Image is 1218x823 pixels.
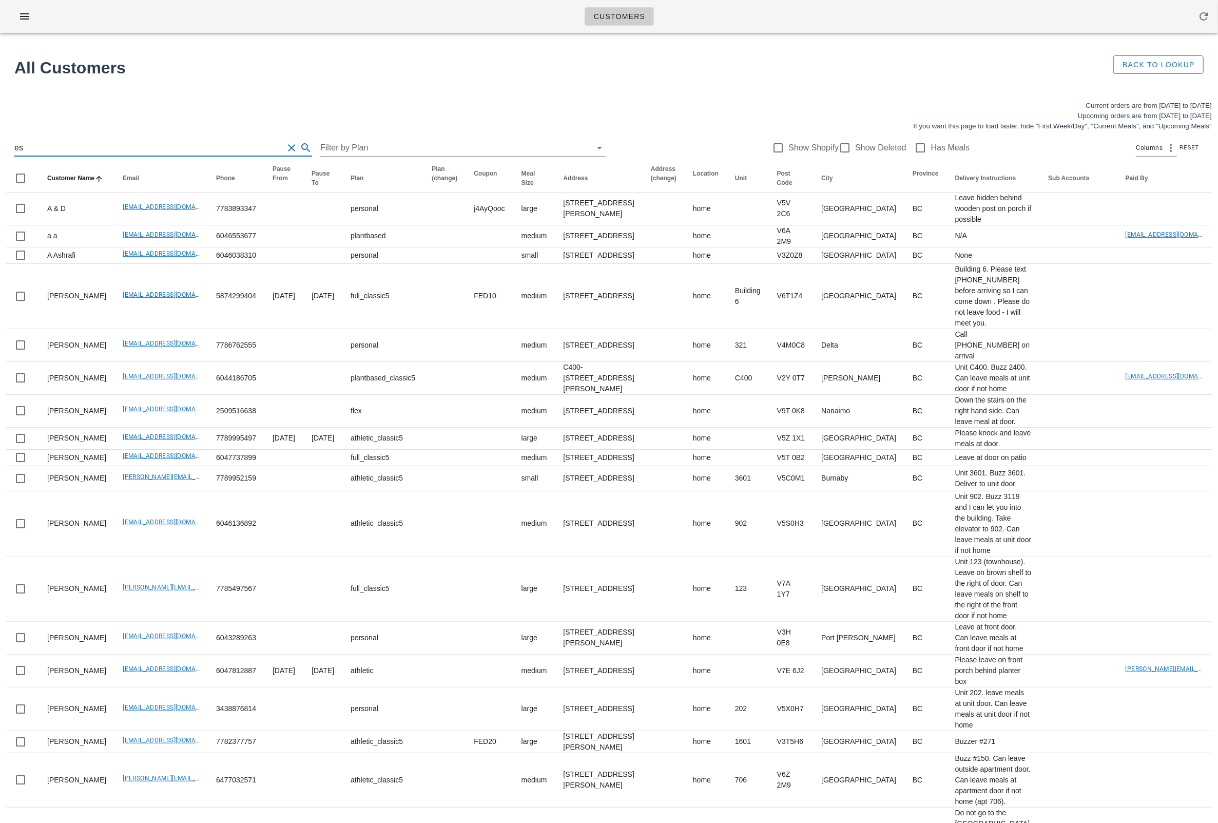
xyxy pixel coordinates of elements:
[123,231,225,238] a: [EMAIL_ADDRESS][DOMAIN_NAME]
[342,329,423,362] td: personal
[643,164,685,193] th: Address (change): Not sorted. Activate to sort ascending.
[727,687,769,731] td: 202
[555,753,643,808] td: [STREET_ADDRESS][PERSON_NAME]
[123,704,225,711] a: [EMAIL_ADDRESS][DOMAIN_NAME]
[769,450,813,466] td: V5T 0B2
[342,225,423,247] td: plantbased
[39,450,114,466] td: [PERSON_NAME]
[342,247,423,264] td: personal
[39,264,114,329] td: [PERSON_NAME]
[947,687,1040,731] td: Unit 202. leave meals at unit door. Can leave meals at unit door if not home
[813,428,904,450] td: [GEOGRAPHIC_DATA]
[769,655,813,687] td: V7E 6J2
[123,775,324,782] a: [PERSON_NAME][EMAIL_ADDRESS][PERSON_NAME][DOMAIN_NAME]
[123,473,274,481] a: [PERSON_NAME][EMAIL_ADDRESS][DOMAIN_NAME]
[904,753,947,808] td: BC
[123,584,324,591] a: [PERSON_NAME][EMAIL_ADDRESS][PERSON_NAME][DOMAIN_NAME]
[813,622,904,655] td: Port [PERSON_NAME]
[904,731,947,753] td: BC
[555,329,643,362] td: [STREET_ADDRESS]
[813,164,904,193] th: City: Not sorted. Activate to sort ascending.
[342,264,423,329] td: full_classic5
[555,450,643,466] td: [STREET_ADDRESS]
[947,164,1040,193] th: Delivery Instructions: Not sorted. Activate to sort ascending.
[769,225,813,247] td: V6A 2M9
[342,687,423,731] td: personal
[947,329,1040,362] td: Call [PHONE_NUMBER] on arrival
[769,395,813,428] td: V9T 0K8
[1179,145,1199,150] span: Reset
[39,362,114,395] td: [PERSON_NAME]
[513,622,555,655] td: large
[312,170,330,186] span: Pause To
[904,362,947,395] td: BC
[947,395,1040,428] td: Down the stairs on the right hand side. Can leave meal at door.
[813,557,904,622] td: [GEOGRAPHIC_DATA]
[685,450,727,466] td: home
[39,428,114,450] td: [PERSON_NAME]
[342,753,423,808] td: athletic_classic5
[904,466,947,491] td: BC
[1177,143,1204,153] button: Reset
[788,143,839,153] label: Show Shopify
[432,165,457,182] span: Plan (change)
[513,466,555,491] td: small
[342,731,423,753] td: athletic_classic5
[947,655,1040,687] td: Please leave on front porch behind planter box
[273,165,291,182] span: Pause From
[813,753,904,808] td: [GEOGRAPHIC_DATA]
[513,362,555,395] td: medium
[685,622,727,655] td: home
[931,143,970,153] label: Has Meals
[123,633,225,640] a: [EMAIL_ADDRESS][DOMAIN_NAME]
[39,395,114,428] td: [PERSON_NAME]
[208,731,264,753] td: 7782377757
[904,329,947,362] td: BC
[513,164,555,193] th: Meal Size: Not sorted. Activate to sort ascending.
[904,491,947,557] td: BC
[727,753,769,808] td: 706
[342,557,423,622] td: full_classic5
[123,519,225,526] a: [EMAIL_ADDRESS][DOMAIN_NAME]
[813,491,904,557] td: [GEOGRAPHIC_DATA]
[813,362,904,395] td: [PERSON_NAME]
[769,753,813,808] td: V6Z 2M9
[208,193,264,225] td: 7783893347
[769,193,813,225] td: V5V 2C6
[555,622,643,655] td: [STREET_ADDRESS][PERSON_NAME]
[342,655,423,687] td: athletic
[651,165,676,182] span: Address (change)
[1040,164,1117,193] th: Sub Accounts: Not sorted. Activate to sort ascending.
[513,450,555,466] td: medium
[39,329,114,362] td: [PERSON_NAME]
[947,731,1040,753] td: Buzzer #271
[39,164,114,193] th: Customer Name: Sorted ascending. Activate to sort descending.
[555,466,643,491] td: [STREET_ADDRESS]
[813,450,904,466] td: [GEOGRAPHIC_DATA]
[208,466,264,491] td: 7789952159
[123,291,225,298] a: [EMAIL_ADDRESS][DOMAIN_NAME]
[727,264,769,329] td: Building 6
[342,395,423,428] td: flex
[821,175,833,182] span: City
[264,655,303,687] td: [DATE]
[813,687,904,731] td: [GEOGRAPHIC_DATA]
[208,225,264,247] td: 6046553677
[342,622,423,655] td: personal
[513,395,555,428] td: medium
[769,466,813,491] td: V5C0M1
[39,557,114,622] td: [PERSON_NAME]
[685,428,727,450] td: home
[813,193,904,225] td: [GEOGRAPHIC_DATA]
[904,164,947,193] th: Province: Not sorted. Activate to sort ascending.
[123,250,225,257] a: [EMAIL_ADDRESS][DOMAIN_NAME]
[685,225,727,247] td: home
[123,203,225,210] a: [EMAIL_ADDRESS][DOMAIN_NAME]
[513,329,555,362] td: medium
[216,175,235,182] span: Phone
[466,193,513,225] td: j4AyQooc
[947,428,1040,450] td: Please knock and leave meals at door.
[855,143,906,153] label: Show Deleted
[947,753,1040,808] td: Buzz #150. Can leave outside apartment door. Can leave meals at apartment door if not home (apt 7...
[342,193,423,225] td: personal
